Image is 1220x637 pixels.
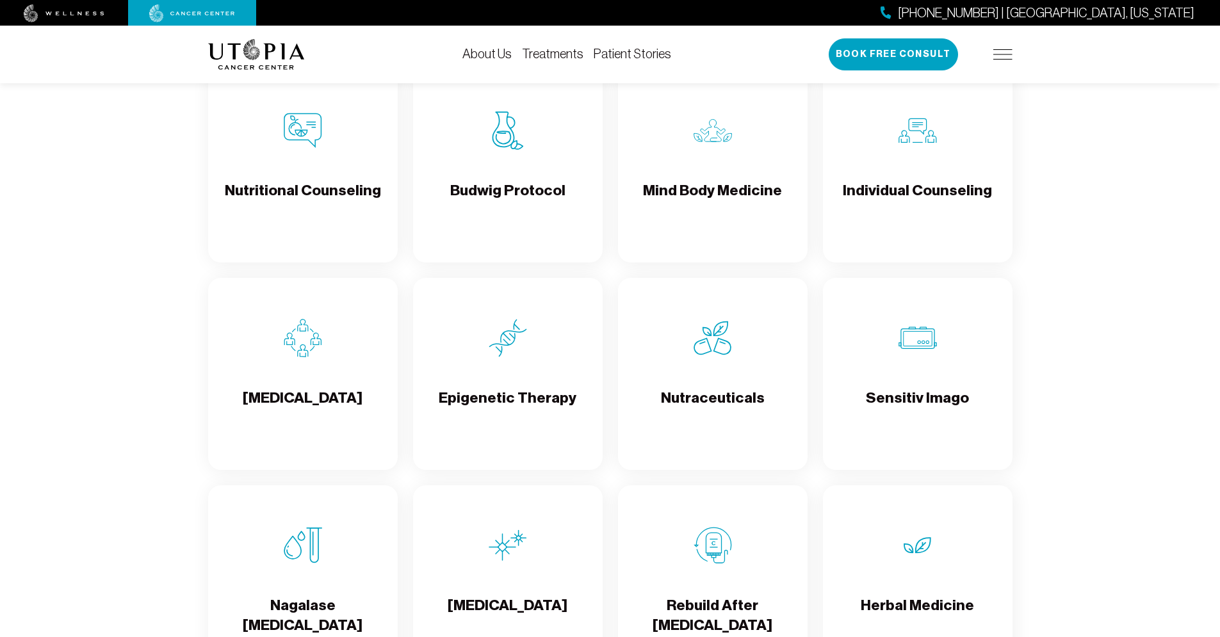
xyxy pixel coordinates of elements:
[694,319,732,357] img: Nutraceuticals
[208,278,398,470] a: Group Therapy[MEDICAL_DATA]
[149,4,235,22] img: cancer center
[225,181,381,222] h4: Nutritional Counseling
[898,4,1194,22] span: [PHONE_NUMBER] | [GEOGRAPHIC_DATA], [US_STATE]
[218,595,387,637] h4: Nagalase [MEDICAL_DATA]
[522,47,583,61] a: Treatments
[413,278,603,470] a: Epigenetic TherapyEpigenetic Therapy
[489,526,527,565] img: Hyperthermia
[829,38,958,70] button: Book Free Consult
[284,111,322,150] img: Nutritional Counseling
[618,70,808,262] a: Mind Body MedicineMind Body Medicine
[661,388,765,430] h4: Nutraceuticals
[462,47,512,61] a: About Us
[594,47,671,61] a: Patient Stories
[489,319,527,357] img: Epigenetic Therapy
[881,4,1194,22] a: [PHONE_NUMBER] | [GEOGRAPHIC_DATA], [US_STATE]
[823,278,1013,470] a: Sensitiv ImagoSensitiv Imago
[243,388,362,430] h4: [MEDICAL_DATA]
[284,319,322,357] img: Group Therapy
[208,70,398,262] a: Nutritional CounselingNutritional Counseling
[628,595,797,637] h4: Rebuild After [MEDICAL_DATA]
[24,4,104,22] img: wellness
[439,388,576,430] h4: Epigenetic Therapy
[899,111,937,150] img: Individual Counseling
[861,595,974,637] h4: Herbal Medicine
[866,388,969,430] h4: Sensitiv Imago
[899,319,937,357] img: Sensitiv Imago
[450,181,565,222] h4: Budwig Protocol
[208,39,305,70] img: logo
[489,111,527,150] img: Budwig Protocol
[413,70,603,262] a: Budwig ProtocolBudwig Protocol
[823,70,1013,262] a: Individual CounselingIndividual Counseling
[694,111,732,150] img: Mind Body Medicine
[618,278,808,470] a: NutraceuticalsNutraceuticals
[448,595,567,637] h4: [MEDICAL_DATA]
[694,526,732,565] img: Rebuild After Chemo
[284,526,322,565] img: Nagalase Blood Test
[643,181,782,222] h4: Mind Body Medicine
[899,526,937,565] img: Herbal Medicine
[993,49,1013,60] img: icon-hamburger
[843,181,992,222] h4: Individual Counseling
